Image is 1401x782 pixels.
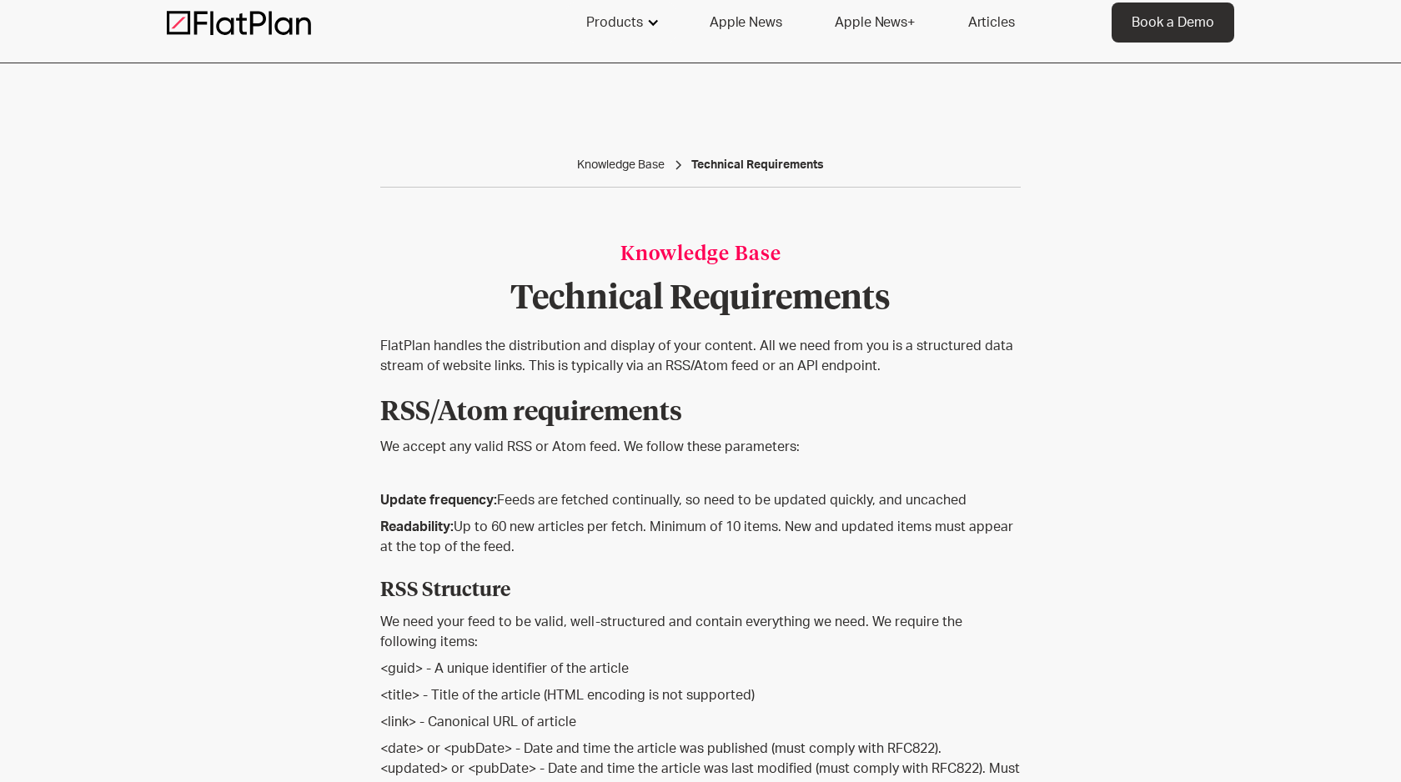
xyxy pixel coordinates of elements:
div: Knowledge Base [380,241,1021,269]
p: We need your feed to be valid, well-structured and contain everything we need. We require the fol... [380,612,1021,652]
p: Up to 60 new articles per fetch. Minimum of 10 items. New and updated items must appear at the to... [380,517,1021,557]
a: Apple News+ [815,3,934,43]
p: Feeds are fetched continually, so need to be updated quickly, and uncached [380,490,1021,510]
a: Articles [948,3,1035,43]
h1: Technical Requirements [380,283,1021,316]
div: Products [586,13,643,33]
p: <link> - Canonical URL of article [380,712,1021,732]
p: <guid> - A unique identifier of the article [380,659,1021,679]
div: Products [566,3,676,43]
h4: RSS/Atom requirements [380,383,1021,431]
strong: Update frequency: [380,494,497,507]
p: We accept any valid RSS or Atom feed. We follow these parameters: [380,437,1021,457]
p: ‍ [380,464,1021,484]
a: Book a Demo [1112,3,1234,43]
a: Apple News [690,3,801,43]
a: Knowledge Base [577,157,665,173]
p: FlatPlan handles the distribution and display of your content. All we need from you is a structur... [380,336,1021,376]
p: <title> - Title of the article (HTML encoding is not supported) [380,685,1021,705]
a: Technical Requirements [691,157,824,173]
strong: Readability: [380,520,454,534]
div: Book a Demo [1132,13,1214,33]
h5: RSS Structure [380,564,1021,605]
